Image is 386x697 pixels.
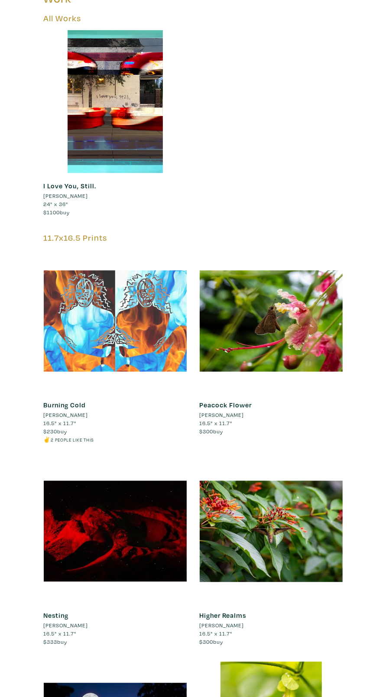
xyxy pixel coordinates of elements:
[200,639,214,645] span: $300
[44,181,97,190] a: I Love You, Still.
[44,209,70,216] span: buy
[44,192,88,200] li: [PERSON_NAME]
[200,622,343,630] a: [PERSON_NAME]
[200,420,233,427] span: 16.5" x 11.7"
[44,401,86,410] a: Burning Cold
[44,411,187,419] a: [PERSON_NAME]
[44,639,68,645] span: buy
[44,622,88,630] li: [PERSON_NAME]
[44,436,187,444] li: ✌️
[200,401,252,410] a: Peacock Flower
[44,428,68,435] span: buy
[44,13,343,23] h5: All Works
[44,411,88,419] li: [PERSON_NAME]
[44,200,68,207] span: 24" x 36"
[44,611,69,620] a: Nesting
[200,639,224,645] span: buy
[44,420,77,427] span: 16.5" x 11.7"
[200,411,244,419] li: [PERSON_NAME]
[200,428,214,435] span: $300
[200,630,233,637] span: 16.5" x 11.7"
[44,639,58,645] span: $333
[44,428,58,435] span: $230
[44,192,187,200] a: [PERSON_NAME]
[44,630,77,637] span: 16.5" x 11.7"
[200,411,343,419] a: [PERSON_NAME]
[44,232,343,243] h5: 11.7x16.5 Prints
[200,611,247,620] a: Higher Realms
[51,438,94,443] small: 2 people like this
[200,622,244,630] li: [PERSON_NAME]
[44,209,60,216] span: $1100
[200,428,224,435] span: buy
[44,622,187,630] a: [PERSON_NAME]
